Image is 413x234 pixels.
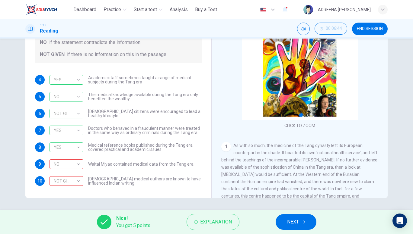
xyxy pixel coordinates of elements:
[37,179,42,183] span: 10
[39,162,41,166] span: 9
[50,88,81,105] div: NO
[50,156,81,173] div: NO
[318,6,371,13] div: ADREENA [PERSON_NAME]
[71,4,99,15] button: Dashboard
[170,6,188,13] span: Analysis
[73,6,96,13] span: Dashboard
[67,51,166,58] span: if there is no information on this in the passage
[39,128,41,133] span: 7
[187,214,239,230] button: Explanation
[50,105,81,122] div: NOT GIVEN
[39,111,41,116] span: 6
[303,5,313,14] img: Profile picture
[88,76,202,84] span: Academic staff sometimes taught a range of medical subjects during the Tang era
[39,95,41,99] span: 5
[200,218,232,226] span: Explanation
[40,27,58,35] h1: Reading
[88,177,202,185] span: [DEMOGRAPHIC_DATA] medical authors are known to have influenced Indian writing
[221,142,231,151] div: 1
[50,173,81,190] div: NOT GIVEN
[392,214,407,228] div: Open Intercom Messenger
[40,39,47,46] span: NO
[88,162,194,166] span: Waitai Miyao contained medical data from the Tang era
[134,6,157,13] span: Start a test
[357,27,383,31] span: END SESSION
[101,4,129,15] button: Practice
[131,4,165,15] button: Start a test
[116,215,150,222] span: Nice!
[49,39,140,46] span: if the statement contradicts the information
[50,142,83,152] div: YES
[39,145,41,149] span: 8
[221,143,377,220] span: As with so much, the medicine of the Tang dynasty left its European counterpart in the shade. It ...
[297,23,310,35] div: Mute
[195,6,217,13] span: Buy a Test
[167,4,190,15] button: Analysis
[276,214,316,230] button: NEXT
[88,143,202,151] span: Medical reference books published during the Tang era covered practical and academic issues
[50,109,83,118] div: NOT GIVEN
[25,4,71,16] a: ELTC logo
[50,159,83,169] div: NOT GIVEN
[40,51,65,58] span: NOT GIVEN
[50,75,83,85] div: YES
[50,92,83,101] div: NO
[39,78,41,82] span: 4
[259,8,267,12] img: en
[352,23,388,35] button: END SESSION
[50,139,81,156] div: YES
[116,222,150,229] span: You got 5 points
[88,126,202,135] span: Doctors who behaved in a fraudulent manner were treated in the same way as ordinary criminals dur...
[326,26,342,31] span: 00:06:44
[287,218,299,226] span: NEXT
[104,6,121,13] span: Practice
[25,4,57,16] img: ELTC logo
[50,71,81,89] div: YES
[50,122,81,139] div: YES
[193,4,219,15] button: Buy a Test
[315,23,347,35] button: 00:06:44
[315,23,347,35] div: Hide
[50,176,83,186] div: NO
[88,92,202,101] span: The medical knowledge available during the Tang era only benefited the wealthy
[40,23,46,27] span: CEFR
[50,126,83,135] div: YES
[88,109,202,118] span: [DEMOGRAPHIC_DATA] citizens were encouraged to lead a healthy lifestyle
